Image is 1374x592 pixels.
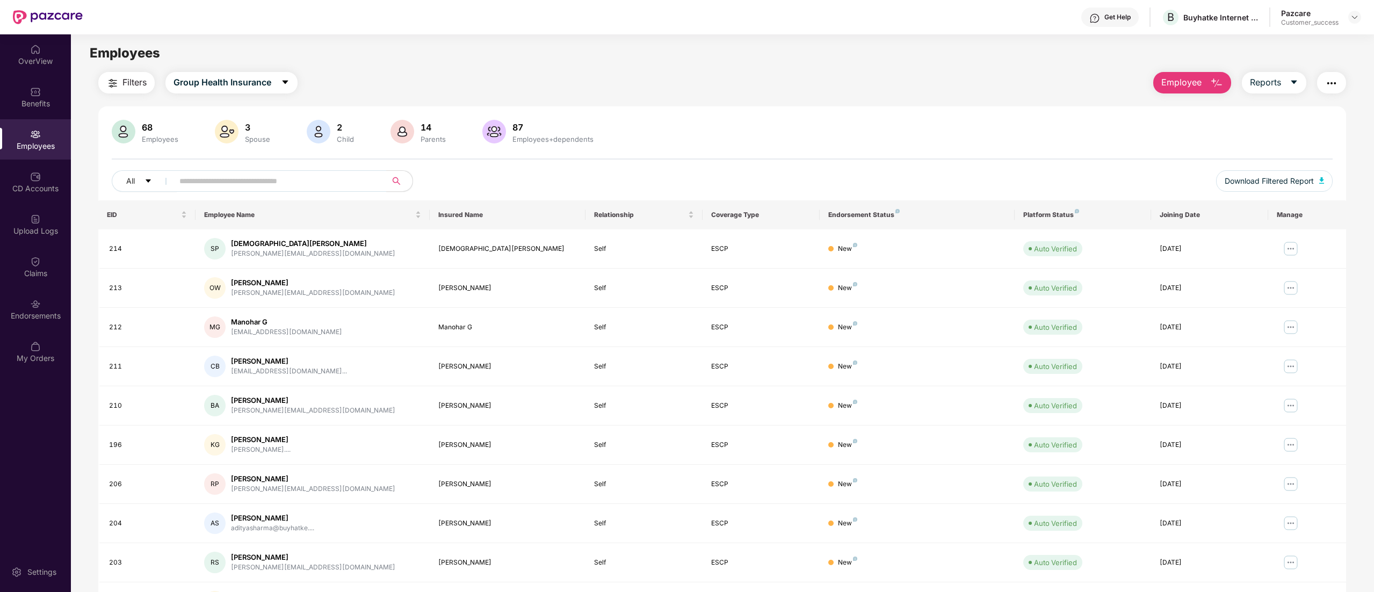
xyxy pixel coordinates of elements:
[1282,397,1299,414] img: manageButton
[1350,13,1359,21] img: svg+xml;base64,PHN2ZyBpZD0iRHJvcGRvd24tMzJ4MzIiIHhtbG5zPSJodHRwOi8vd3d3LnczLm9yZy8yMDAwL3N2ZyIgd2...
[165,72,298,93] button: Group Health Insurancecaret-down
[281,78,290,88] span: caret-down
[853,321,857,326] img: svg+xml;base64,PHN2ZyB4bWxucz0iaHR0cDovL3d3dy53My5vcmcvMjAwMC9zdmciIHdpZHRoPSI4IiBoZWlnaHQ9IjgiIH...
[711,558,811,568] div: ESCP
[1281,18,1339,27] div: Customer_success
[1282,240,1299,257] img: manageButton
[838,558,857,568] div: New
[204,356,226,377] div: CB
[594,362,694,372] div: Self
[109,479,187,489] div: 206
[828,211,1006,219] div: Endorsement Status
[1282,554,1299,571] img: manageButton
[594,440,694,450] div: Self
[24,567,60,577] div: Settings
[1034,243,1077,254] div: Auto Verified
[1282,515,1299,532] img: manageButton
[1325,77,1338,90] img: svg+xml;base64,PHN2ZyB4bWxucz0iaHR0cDovL3d3dy53My5vcmcvMjAwMC9zdmciIHdpZHRoPSIyNCIgaGVpZ2h0PSIyNC...
[231,288,395,298] div: [PERSON_NAME][EMAIL_ADDRESS][DOMAIN_NAME]
[482,120,506,143] img: svg+xml;base64,PHN2ZyB4bWxucz0iaHR0cDovL3d3dy53My5vcmcvMjAwMC9zdmciIHhtbG5zOnhsaW5rPSJodHRwOi8vd3...
[438,401,577,411] div: [PERSON_NAME]
[1282,279,1299,297] img: manageButton
[838,283,857,293] div: New
[386,170,413,192] button: search
[853,557,857,561] img: svg+xml;base64,PHN2ZyB4bWxucz0iaHR0cDovL3d3dy53My5vcmcvMjAwMC9zdmciIHdpZHRoPSI4IiBoZWlnaHQ9IjgiIH...
[1089,13,1100,24] img: svg+xml;base64,PHN2ZyBpZD0iSGVscC0zMngzMiIgeG1sbnM9Imh0dHA6Ly93d3cudzMub3JnLzIwMDAvc3ZnIiB3aWR0aD...
[243,135,272,143] div: Spouse
[109,440,187,450] div: 196
[711,362,811,372] div: ESCP
[231,484,395,494] div: [PERSON_NAME][EMAIL_ADDRESS][DOMAIN_NAME]
[30,171,41,182] img: svg+xml;base64,PHN2ZyBpZD0iQ0RfQWNjb3VudHMiIGRhdGEtbmFtZT0iQ0QgQWNjb3VudHMiIHhtbG5zPSJodHRwOi8vd3...
[1151,200,1268,229] th: Joining Date
[1034,439,1077,450] div: Auto Verified
[1216,170,1333,192] button: Download Filtered Report
[418,122,448,133] div: 14
[204,552,226,573] div: RS
[711,479,811,489] div: ESCP
[838,518,857,529] div: New
[1034,557,1077,568] div: Auto Verified
[106,77,119,90] img: svg+xml;base64,PHN2ZyB4bWxucz0iaHR0cDovL3d3dy53My5vcmcvMjAwMC9zdmciIHdpZHRoPSIyNCIgaGVpZ2h0PSIyNC...
[438,479,577,489] div: [PERSON_NAME]
[126,175,135,187] span: All
[1034,518,1077,529] div: Auto Verified
[585,200,703,229] th: Relationship
[109,518,187,529] div: 204
[1034,361,1077,372] div: Auto Verified
[30,129,41,140] img: svg+xml;base64,PHN2ZyBpZD0iRW1wbG95ZWVzIiB4bWxucz0iaHR0cDovL3d3dy53My5vcmcvMjAwMC9zdmciIHdpZHRoPS...
[1104,13,1131,21] div: Get Help
[1281,8,1339,18] div: Pazcare
[1282,475,1299,493] img: manageButton
[1282,358,1299,375] img: manageButton
[204,277,226,299] div: OW
[215,120,238,143] img: svg+xml;base64,PHN2ZyB4bWxucz0iaHR0cDovL3d3dy53My5vcmcvMjAwMC9zdmciIHhtbG5zOnhsaW5rPSJodHRwOi8vd3...
[418,135,448,143] div: Parents
[1075,209,1079,213] img: svg+xml;base64,PHN2ZyB4bWxucz0iaHR0cDovL3d3dy53My5vcmcvMjAwMC9zdmciIHdpZHRoPSI4IiBoZWlnaHQ9IjgiIH...
[307,120,330,143] img: svg+xml;base64,PHN2ZyB4bWxucz0iaHR0cDovL3d3dy53My5vcmcvMjAwMC9zdmciIHhtbG5zOnhsaW5rPSJodHRwOi8vd3...
[838,322,857,333] div: New
[30,256,41,267] img: svg+xml;base64,PHN2ZyBpZD0iQ2xhaW0iIHhtbG5zPSJodHRwOi8vd3d3LnczLm9yZy8yMDAwL3N2ZyIgd2lkdGg9IjIwIi...
[13,10,83,24] img: New Pazcare Logo
[231,249,395,259] div: [PERSON_NAME][EMAIL_ADDRESS][DOMAIN_NAME]
[231,239,395,249] div: [DEMOGRAPHIC_DATA][PERSON_NAME]
[1160,322,1260,333] div: [DATE]
[711,518,811,529] div: ESCP
[1160,518,1260,529] div: [DATE]
[594,558,694,568] div: Self
[231,562,395,573] div: [PERSON_NAME][EMAIL_ADDRESS][DOMAIN_NAME]
[711,244,811,254] div: ESCP
[1210,77,1223,90] img: svg+xml;base64,PHN2ZyB4bWxucz0iaHR0cDovL3d3dy53My5vcmcvMjAwMC9zdmciIHhtbG5zOnhsaW5rPSJodHRwOi8vd3...
[438,558,577,568] div: [PERSON_NAME]
[140,135,180,143] div: Employees
[1160,401,1260,411] div: [DATE]
[853,478,857,482] img: svg+xml;base64,PHN2ZyB4bWxucz0iaHR0cDovL3d3dy53My5vcmcvMjAwMC9zdmciIHdpZHRoPSI4IiBoZWlnaHQ9IjgiIH...
[390,120,414,143] img: svg+xml;base64,PHN2ZyB4bWxucz0iaHR0cDovL3d3dy53My5vcmcvMjAwMC9zdmciIHhtbG5zOnhsaW5rPSJodHRwOi8vd3...
[853,360,857,365] img: svg+xml;base64,PHN2ZyB4bWxucz0iaHR0cDovL3d3dy53My5vcmcvMjAwMC9zdmciIHdpZHRoPSI4IiBoZWlnaHQ9IjgiIH...
[594,244,694,254] div: Self
[838,401,857,411] div: New
[231,366,347,377] div: [EMAIL_ADDRESS][DOMAIN_NAME]...
[853,282,857,286] img: svg+xml;base64,PHN2ZyB4bWxucz0iaHR0cDovL3d3dy53My5vcmcvMjAwMC9zdmciIHdpZHRoPSI4IiBoZWlnaHQ9IjgiIH...
[438,244,577,254] div: [DEMOGRAPHIC_DATA][PERSON_NAME]
[853,400,857,404] img: svg+xml;base64,PHN2ZyB4bWxucz0iaHR0cDovL3d3dy53My5vcmcvMjAwMC9zdmciIHdpZHRoPSI4IiBoZWlnaHQ9IjgiIH...
[231,317,342,327] div: Manohar G
[1160,244,1260,254] div: [DATE]
[1242,72,1306,93] button: Reportscaret-down
[430,200,585,229] th: Insured Name
[231,435,291,445] div: [PERSON_NAME]
[711,401,811,411] div: ESCP
[109,244,187,254] div: 214
[838,479,857,489] div: New
[1023,211,1142,219] div: Platform Status
[109,558,187,568] div: 203
[1290,78,1298,88] span: caret-down
[1160,440,1260,450] div: [DATE]
[1167,11,1174,24] span: B
[1268,200,1346,229] th: Manage
[594,283,694,293] div: Self
[231,513,314,523] div: [PERSON_NAME]
[98,200,196,229] th: EID
[243,122,272,133] div: 3
[204,434,226,456] div: KG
